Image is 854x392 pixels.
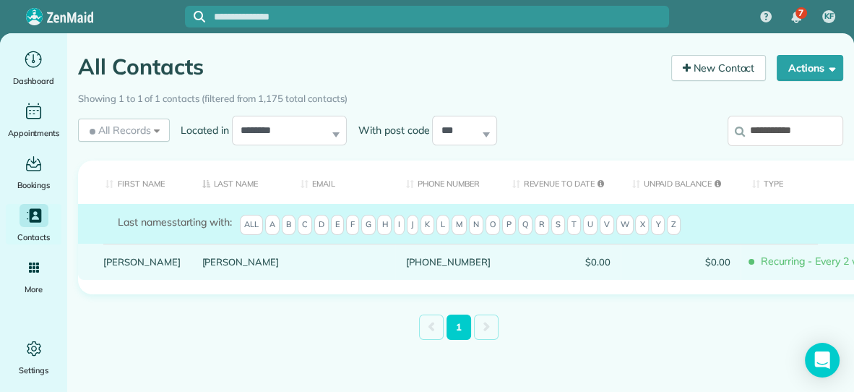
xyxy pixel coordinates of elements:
[452,215,467,235] span: M
[395,161,501,205] th: Phone number: activate to sort column ascending
[265,215,280,235] span: A
[600,215,614,235] span: V
[290,161,395,205] th: Email: activate to sort column ascending
[17,178,51,192] span: Bookings
[631,257,730,267] span: $0.00
[103,257,181,267] a: [PERSON_NAME]
[635,215,649,235] span: X
[25,282,43,297] span: More
[202,257,280,267] a: [PERSON_NAME]
[87,123,151,137] span: All Records
[436,215,449,235] span: L
[377,215,392,235] span: H
[78,55,660,79] h1: All Contacts
[535,215,549,235] span: R
[191,161,290,205] th: Last Name: activate to sort column descending
[282,215,296,235] span: B
[314,215,329,235] span: D
[19,363,49,378] span: Settings
[6,204,61,244] a: Contacts
[13,74,54,88] span: Dashboard
[395,244,501,280] div: [PHONE_NUMBER]
[616,215,634,235] span: W
[78,86,843,106] div: Showing 1 to 1 of 1 contacts (filtered from 1,175 total contacts)
[551,215,565,235] span: S
[118,215,232,229] label: starting with:
[651,215,665,235] span: Y
[502,215,516,235] span: P
[6,100,61,140] a: Appointments
[78,161,191,205] th: First Name: activate to sort column ascending
[170,123,232,137] label: Located in
[346,215,359,235] span: F
[805,343,840,378] div: Open Intercom Messenger
[331,215,344,235] span: E
[394,215,405,235] span: I
[361,215,376,235] span: G
[798,7,803,19] span: 7
[8,126,60,140] span: Appointments
[447,315,471,340] a: 1
[777,55,843,81] button: Actions
[486,215,500,235] span: O
[185,11,205,22] button: Focus search
[240,215,263,235] span: All
[6,152,61,192] a: Bookings
[512,257,610,267] span: $0.00
[781,1,811,33] div: 7 unread notifications
[118,216,172,229] span: Last names
[518,215,532,235] span: Q
[420,215,434,235] span: K
[621,161,741,205] th: Unpaid Balance: activate to sort column ascending
[347,123,432,137] label: With post code
[824,11,834,22] span: KF
[469,215,483,235] span: N
[407,215,418,235] span: J
[583,215,598,235] span: U
[667,215,681,235] span: Z
[17,230,50,244] span: Contacts
[567,215,581,235] span: T
[298,215,312,235] span: C
[501,161,621,205] th: Revenue to Date: activate to sort column ascending
[194,11,205,22] svg: Focus search
[671,55,767,81] a: New Contact
[6,48,61,88] a: Dashboard
[6,337,61,378] a: Settings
